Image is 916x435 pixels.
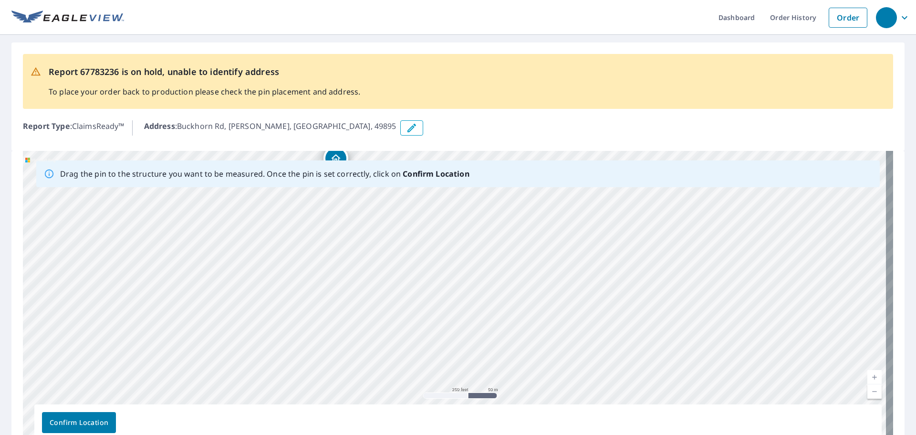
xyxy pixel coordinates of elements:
[144,121,175,131] b: Address
[829,8,867,28] a: Order
[42,412,116,433] button: Confirm Location
[144,120,396,136] p: : Buckhorn Rd, [PERSON_NAME], [GEOGRAPHIC_DATA], 49895
[60,168,469,180] p: Drag the pin to the structure you want to be measured. Once the pin is set correctly, click on
[23,121,70,131] b: Report Type
[50,417,108,429] span: Confirm Location
[49,65,360,78] p: Report 67783236 is on hold, unable to identify address
[867,370,882,384] a: Current Level 17, Zoom In
[49,86,360,97] p: To place your order back to production please check the pin placement and address.
[23,120,125,136] p: : ClaimsReady™
[867,384,882,399] a: Current Level 17, Zoom Out
[11,11,124,25] img: EV Logo
[403,169,469,179] b: Confirm Location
